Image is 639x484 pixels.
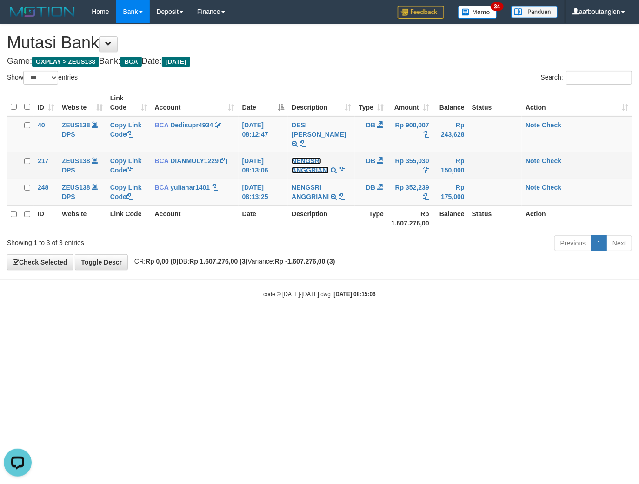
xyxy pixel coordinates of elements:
th: Account: activate to sort column ascending [151,90,239,116]
th: Website [58,205,106,232]
th: Description: activate to sort column ascending [288,90,355,116]
td: [DATE] 08:13:06 [239,152,288,179]
input: Search: [566,71,632,85]
th: Type [355,205,387,232]
span: [DATE] [162,57,190,67]
span: 217 [38,157,48,165]
a: Dedisupr4934 [170,121,213,129]
a: NENGSRI ANGGRIANI [292,157,329,174]
a: 1 [591,235,607,251]
strong: Rp 0,00 (0) [146,258,179,265]
th: Action [522,205,632,232]
a: Note [526,157,540,165]
button: Open LiveChat chat widget [4,4,32,32]
a: Check [542,121,561,129]
a: Copy DESI BELA SAFITRI to clipboard [300,140,306,147]
th: Status [468,205,522,232]
a: ZEUS138 [62,121,90,129]
td: Rp 352,239 [387,179,433,205]
span: BCA [155,157,169,165]
th: ID [34,205,58,232]
label: Search: [541,71,632,85]
td: Rp 175,000 [433,179,468,205]
a: ZEUS138 [62,184,90,191]
h4: Game: Bank: Date: [7,57,632,66]
th: Status [468,90,522,116]
th: Website: activate to sort column ascending [58,90,106,116]
td: Rp 150,000 [433,152,468,179]
a: Copy Link Code [110,121,142,138]
th: Rp 1.607.276,00 [387,205,433,232]
a: Check [542,184,561,191]
span: 40 [38,121,45,129]
span: BCA [120,57,141,67]
a: Copy NENGSRI ANGGRIANI to clipboard [339,166,345,174]
a: Copy Rp 900,007 to clipboard [423,131,429,138]
select: Showentries [23,71,58,85]
span: DB [366,184,375,191]
span: 248 [38,184,48,191]
img: Feedback.jpg [398,6,444,19]
th: Link Code: activate to sort column ascending [106,90,151,116]
span: OXPLAY > ZEUS138 [32,57,99,67]
small: code © [DATE]-[DATE] dwg | [263,291,376,298]
th: Description [288,205,355,232]
a: Note [526,121,540,129]
td: Rp 355,030 [387,152,433,179]
td: DPS [58,179,106,205]
a: Copy NENGSRI ANGGRIANI to clipboard [339,193,345,200]
strong: Rp -1.607.276,00 (3) [275,258,335,265]
span: DB [366,121,375,129]
a: DIANMULY1229 [170,157,219,165]
img: MOTION_logo.png [7,5,78,19]
a: Check [542,157,561,165]
th: Balance [433,205,468,232]
label: Show entries [7,71,78,85]
a: Previous [554,235,592,251]
th: Date: activate to sort column descending [239,90,288,116]
a: Copy yulianar1401 to clipboard [212,184,218,191]
span: DB [366,157,375,165]
a: Copy Rp 355,030 to clipboard [423,166,429,174]
img: panduan.png [511,6,558,18]
th: Balance [433,90,468,116]
th: ID: activate to sort column ascending [34,90,58,116]
th: Amount: activate to sort column ascending [387,90,433,116]
th: Account [151,205,239,232]
td: [DATE] 08:13:25 [239,179,288,205]
a: Toggle Descr [75,254,128,270]
span: CR: DB: Variance: [130,258,335,265]
td: Rp 243,628 [433,116,468,152]
td: [DATE] 08:12:47 [239,116,288,152]
a: Copy Link Code [110,184,142,200]
strong: [DATE] 08:15:06 [334,291,376,298]
a: Copy Rp 352,239 to clipboard [423,193,429,200]
a: Copy Dedisupr4934 to clipboard [215,121,221,129]
a: yulianar1401 [170,184,210,191]
th: Action: activate to sort column ascending [522,90,632,116]
h1: Mutasi Bank [7,33,632,52]
img: Button%20Memo.svg [458,6,497,19]
a: Copy Link Code [110,157,142,174]
th: Type: activate to sort column ascending [355,90,387,116]
a: Next [606,235,632,251]
a: NENGSRI ANGGRIANI [292,184,329,200]
td: DPS [58,116,106,152]
span: BCA [155,121,169,129]
div: Showing 1 to 3 of 3 entries [7,234,260,247]
a: Copy DIANMULY1229 to clipboard [220,157,227,165]
span: 34 [491,2,503,11]
a: DESI [PERSON_NAME] [292,121,346,138]
td: DPS [58,152,106,179]
a: Check Selected [7,254,73,270]
span: BCA [155,184,169,191]
a: Note [526,184,540,191]
th: Date [239,205,288,232]
td: Rp 900,007 [387,116,433,152]
th: Link Code [106,205,151,232]
a: ZEUS138 [62,157,90,165]
strong: Rp 1.607.276,00 (3) [189,258,247,265]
